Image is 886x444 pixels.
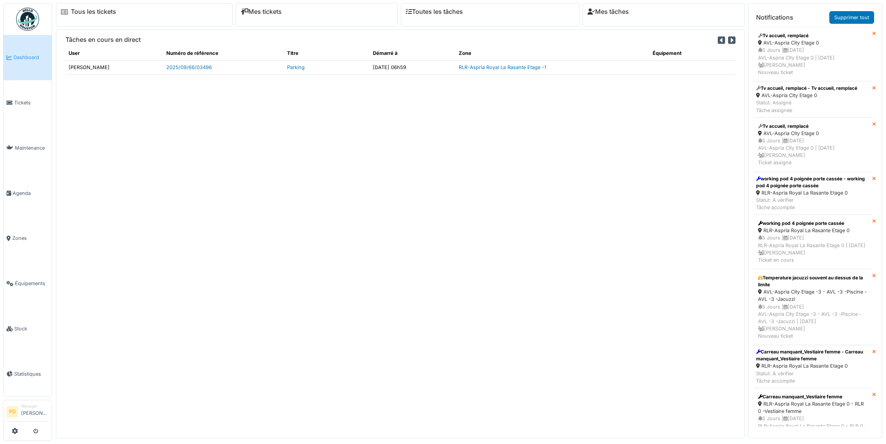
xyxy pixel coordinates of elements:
[3,216,52,261] a: Zones
[3,306,52,352] a: Stock
[287,64,305,70] a: Parking
[71,8,116,15] a: Tous les tickets
[758,46,867,76] div: 5 Jours | [DATE] AVL-Aspria City Etage 0 | [DATE] [PERSON_NAME] Nouveau ticket
[758,227,867,234] div: RLR-Aspria Royal La Rasante Etage 0
[753,172,872,215] a: working pod 4 poignée porte cassée - working pod 4 poignée porte cassée RLR-Aspria Royal La Rasan...
[753,215,872,269] a: working pod 4 poignée porte cassée RLR-Aspria Royal La Rasante Etage 0 5 Jours |[DATE]RLR-Aspria ...
[758,288,867,303] div: AVL-Aspria City Etage -3 - AVL -3 -Piscine - AVL -3 -Jacuzzi
[15,280,49,287] span: Équipements
[241,8,282,15] a: Mes tickets
[756,348,869,362] div: Carreau manquant_Vestiaire femme - Carreau manquant_Vestiaire femme
[756,14,793,21] h6: Notifications
[587,8,629,15] a: Mes tâches
[758,393,867,400] div: Carreau manquant_Vestiaire femme
[14,99,49,106] span: Tickets
[756,99,857,114] div: Statut: Assigné Tâche assignée
[829,11,874,24] a: Supprimer tout
[756,370,869,385] div: Statut: À vérifier Tâche accomplie
[756,92,857,99] div: AVL-Aspria City Etage 0
[14,325,49,332] span: Stock
[758,303,867,340] div: 5 Jours | [DATE] AVL-Aspria City Etage -3 - AVL -3 -Piscine - AVL -3 -Jacuzzi | [DATE] [PERSON_NA...
[69,50,80,56] span: translation missing: fr.shared.user
[756,175,869,189] div: working pod 4 poignée porte cassée - working pod 4 poignée porte cassée
[163,46,284,60] th: Numéro de référence
[370,46,456,60] th: Démarré à
[66,60,163,74] td: [PERSON_NAME]
[756,196,869,211] div: Statut: À vérifier Tâche accomplie
[66,36,141,43] h6: Tâches en cours en direct
[406,8,463,15] a: Toutes les tâches
[21,403,49,420] li: [PERSON_NAME]
[758,32,867,39] div: Tv accueil, remplacé
[758,220,867,227] div: working pod 4 poignée porte cassée
[758,234,867,264] div: 5 Jours | [DATE] RLR-Aspria Royal La Rasante Etage 0 | [DATE] [PERSON_NAME] Ticket en cours
[7,403,49,422] a: PD Manager[PERSON_NAME]
[14,370,49,378] span: Statistiques
[753,117,872,172] a: Tv accueil, remplacé AVL-Aspria City Etage 0 5 Jours |[DATE]AVL-Aspria City Etage 0 | [DATE] [PER...
[3,351,52,396] a: Statistiques
[758,274,867,288] div: Temperature jacuzzi souvent au dessus de la limite
[756,85,857,92] div: Tv accueil, remplacé - Tv accueil, remplacé
[758,400,867,415] div: RLR-Aspria Royal La Rasante Etage 0 - RLR 0 -Vestiaire femme
[12,234,49,242] span: Zones
[284,46,370,60] th: Titre
[758,130,867,137] div: AVL-Aspria City Etage 0
[3,35,52,80] a: Dashboard
[753,269,872,345] a: Temperature jacuzzi souvent au dessus de la limite AVL-Aspria City Etage -3 - AVL -3 -Piscine - A...
[753,27,872,81] a: Tv accueil, remplacé AVL-Aspria City Etage 0 5 Jours |[DATE]AVL-Aspria City Etage 0 | [DATE] [PER...
[459,64,546,70] a: RLR-Aspria Royal La Rasante Etage -1
[7,406,18,418] li: PD
[16,8,39,31] img: Badge_color-CXgf-gQk.svg
[753,345,872,388] a: Carreau manquant_Vestiaire femme - Carreau manquant_Vestiaire femme RLR-Aspria Royal La Rasante E...
[3,170,52,216] a: Agenda
[370,60,456,74] td: [DATE] 06h59
[15,144,49,152] span: Maintenance
[456,46,650,60] th: Zone
[3,261,52,306] a: Équipements
[756,189,869,196] div: RLR-Aspria Royal La Rasante Etage 0
[758,39,867,46] div: AVL-Aspria City Etage 0
[758,123,867,130] div: Tv accueil, remplacé
[3,80,52,125] a: Tickets
[3,125,52,171] a: Maintenance
[753,81,872,117] a: Tv accueil, remplacé - Tv accueil, remplacé AVL-Aspria City Etage 0 Statut: AssignéTâche assignée
[758,137,867,167] div: 5 Jours | [DATE] AVL-Aspria City Etage 0 | [DATE] [PERSON_NAME] Ticket assigné
[13,54,49,61] span: Dashboard
[21,403,49,409] div: Manager
[650,46,735,60] th: Équipement
[756,362,869,370] div: RLR-Aspria Royal La Rasante Etage 0
[13,190,49,197] span: Agenda
[166,64,212,70] a: 2025/09/66/03496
